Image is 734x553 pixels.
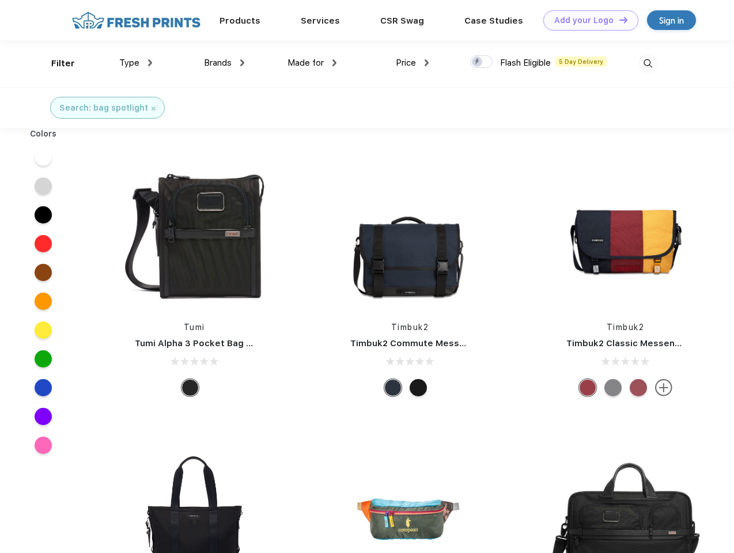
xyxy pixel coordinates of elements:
div: Eco Gunmetal [604,379,622,396]
img: DT [619,17,627,23]
img: func=resize&h=266 [333,157,486,310]
div: Search: bag spotlight [59,102,148,114]
div: Eco Collegiate Red [630,379,647,396]
span: 5 Day Delivery [555,56,607,67]
a: Timbuk2 [607,323,645,332]
img: more.svg [655,379,672,396]
img: desktop_search.svg [638,54,657,73]
a: Tumi Alpha 3 Pocket Bag Small [135,338,270,349]
span: Type [119,58,139,68]
a: Sign in [647,10,696,30]
div: Add your Logo [554,16,614,25]
a: Timbuk2 [391,323,429,332]
span: Flash Eligible [500,58,551,68]
div: Sign in [659,14,684,27]
a: Timbuk2 Classic Messenger Bag [566,338,709,349]
span: Price [396,58,416,68]
img: dropdown.png [148,59,152,66]
img: func=resize&h=266 [549,157,702,310]
img: dropdown.png [240,59,244,66]
img: filter_cancel.svg [152,107,156,111]
img: func=resize&h=266 [118,157,271,310]
div: Eco Black [410,379,427,396]
a: Tumi [184,323,205,332]
img: dropdown.png [425,59,429,66]
div: Colors [21,128,66,140]
a: Products [220,16,260,26]
img: dropdown.png [332,59,336,66]
span: Made for [287,58,324,68]
img: fo%20logo%202.webp [69,10,204,31]
span: Brands [204,58,232,68]
div: Eco Bookish [579,379,596,396]
div: Eco Nautical [384,379,402,396]
a: Timbuk2 Commute Messenger Bag [350,338,505,349]
div: Filter [51,57,75,70]
div: Black [181,379,199,396]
